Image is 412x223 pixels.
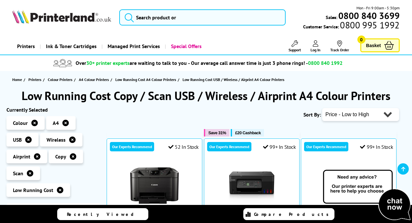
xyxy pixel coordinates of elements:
span: Printers [28,76,41,83]
span: Colour Printers [48,76,72,83]
img: Printerland Logo [12,10,111,24]
span: Recently Viewed [67,211,140,217]
span: A4 Colour Printers [79,76,109,83]
span: Over are waiting to talk to you [76,60,187,66]
img: Open Live Chat window [322,169,412,222]
a: 0800 840 3699 [337,13,400,19]
div: 99+ In Stock [360,144,393,150]
div: Our Experts Recommend [110,142,154,151]
a: Colour Printers [48,76,74,83]
span: Low Running Cost A4 Colour Printers [115,76,176,83]
a: Managed Print Services [101,38,165,55]
a: Home [12,76,24,83]
a: Support [289,40,301,52]
img: Canon PIXMA G3570 MegaTank [227,161,276,210]
b: 0800 840 3699 [338,10,400,22]
a: Basket 0 [360,38,400,52]
input: Search product or [119,9,286,25]
span: Mon - Fri 9:00am - 5:30pm [356,5,400,11]
a: Printers [12,38,40,55]
a: Printers [28,76,43,83]
button: £20 Cashback [231,129,264,137]
span: Support [289,47,301,52]
div: Currently Selected [6,106,100,113]
span: Copy [55,153,66,160]
span: Sort By: [303,111,321,118]
span: A4 [53,120,59,126]
span: Ink & Toner Cartridges [46,38,97,55]
span: Low Running Cost [13,187,53,193]
div: 99+ In Stock [263,144,296,150]
span: 30+ printer experts [86,60,130,66]
span: Basket [366,41,381,50]
span: 0 [357,35,365,44]
a: Special Offers [165,38,206,55]
div: 52 In Stock [168,144,199,150]
span: Save 31% [208,130,226,135]
span: - Our average call answer time is just 3 phone rings! - [188,60,343,66]
a: A4 Colour Printers [79,76,111,83]
span: Wireless [47,137,66,143]
span: Log In [311,47,321,52]
div: Our Experts Recommend [207,142,251,151]
a: Low Running Cost A4 Colour Printers [115,76,178,83]
span: Scan [13,170,23,177]
a: Printerland Logo [12,10,111,25]
a: Log In [311,40,321,52]
a: Canon MAXIFY MB5150 [130,205,179,211]
button: Save 31% [204,129,229,137]
span: 0800 840 1992 [308,60,343,66]
a: Ink & Toner Cartridges [40,38,101,55]
div: Our Experts Recommend [304,142,348,151]
span: Colour [13,120,28,126]
span: Sales: [326,14,337,20]
img: HP Smart Tank 5105 [324,161,373,210]
img: Canon MAXIFY MB5150 [130,161,179,210]
h1: Low Running Cost Copy / Scan USB / Wireless / Airprint A4 Colour Printers [6,88,406,103]
span: £20 Cashback [235,130,261,135]
span: 0800 995 1992 [339,22,399,28]
a: Canon PIXMA G3570 MegaTank [227,205,276,211]
span: USB [13,137,22,143]
a: Track Order [330,40,349,52]
a: Compare Products [243,208,334,220]
span: Compare Products [254,211,332,217]
span: Airprint [13,153,30,160]
span: Low Running Cost USB / Wireless / Airprint A4 Colour Printers [183,77,284,82]
span: Customer Service: [303,22,399,30]
a: Recently Viewed [57,208,148,220]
